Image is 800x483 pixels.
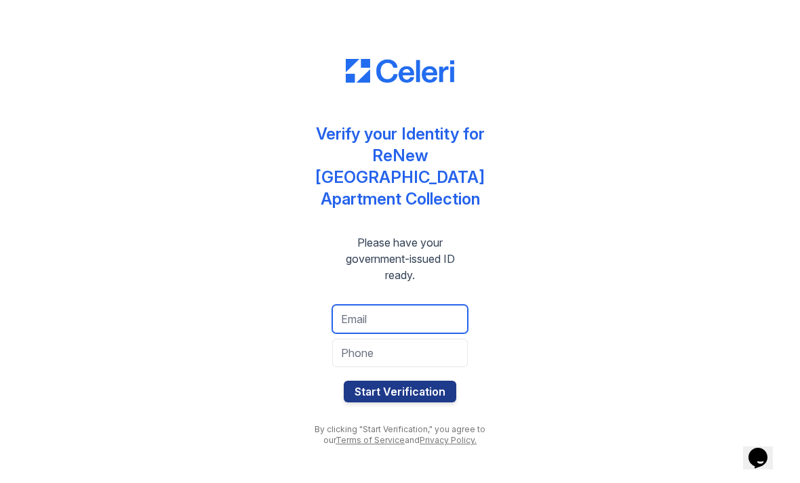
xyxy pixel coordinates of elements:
[344,381,456,402] button: Start Verification
[332,305,468,333] input: Email
[305,234,495,283] div: Please have your government-issued ID ready.
[305,424,495,446] div: By clicking "Start Verification," you agree to our and
[332,339,468,367] input: Phone
[743,429,786,469] iframe: chat widget
[305,123,495,210] div: Verify your Identity for ReNew [GEOGRAPHIC_DATA] Apartment Collection
[346,59,454,83] img: CE_Logo_Blue-a8612792a0a2168367f1c8372b55b34899dd931a85d93a1a3d3e32e68fde9ad4.png
[420,435,477,445] a: Privacy Policy.
[336,435,405,445] a: Terms of Service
